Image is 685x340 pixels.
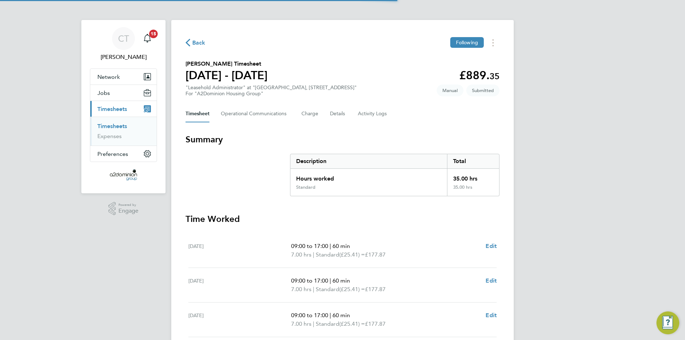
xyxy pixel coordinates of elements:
span: Standard [316,320,339,328]
button: Network [90,69,157,85]
div: Standard [296,184,315,190]
button: Activity Logs [358,105,388,122]
span: (£25.41) = [339,320,365,327]
span: | [313,286,314,293]
span: £177.87 [365,320,386,327]
span: | [313,320,314,327]
span: 35 [489,71,499,81]
span: Network [97,73,120,80]
span: Edit [486,277,497,284]
span: (£25.41) = [339,251,365,258]
a: Edit [486,276,497,285]
span: Jobs [97,90,110,96]
span: 7.00 hrs [291,286,311,293]
div: [DATE] [188,276,291,294]
div: Timesheets [90,117,157,146]
span: Back [192,39,205,47]
span: | [313,251,314,258]
span: | [330,277,331,284]
div: 35.00 hrs [447,184,499,196]
h3: Summary [186,134,499,145]
div: [DATE] [188,311,291,328]
span: 7.00 hrs [291,320,311,327]
span: Edit [486,243,497,249]
span: Powered by [118,202,138,208]
button: Following [450,37,484,48]
a: Go to home page [90,169,157,181]
app-decimal: £889. [459,68,499,82]
div: 35.00 hrs [447,169,499,184]
span: 7.00 hrs [291,251,311,258]
div: For "A2Dominion Housing Group" [186,91,357,97]
h3: Time Worked [186,213,499,225]
span: (£25.41) = [339,286,365,293]
button: Back [186,38,205,47]
div: "Leasehold Administrator" at "[GEOGRAPHIC_DATA], [STREET_ADDRESS]" [186,85,357,97]
span: | [330,243,331,249]
div: Description [290,154,447,168]
a: Edit [486,311,497,320]
span: Standard [316,285,339,294]
span: Timesheets [97,106,127,112]
a: 15 [140,27,154,50]
img: a2dominion-logo-retina.png [110,169,137,181]
span: Edit [486,312,497,319]
a: CT[PERSON_NAME] [90,27,157,61]
a: Timesheets [97,123,127,130]
a: Edit [486,242,497,250]
div: Hours worked [290,169,447,184]
button: Preferences [90,146,157,162]
span: | [330,312,331,319]
a: Expenses [97,133,122,139]
div: Summary [290,154,499,196]
span: 15 [149,30,158,38]
span: Preferences [97,151,128,157]
span: Crystal Teixeira [90,53,157,61]
span: This timesheet was manually created. [437,85,463,96]
button: Charge [301,105,319,122]
span: This timesheet is Submitted. [466,85,499,96]
button: Timesheet [186,105,209,122]
div: [DATE] [188,242,291,259]
button: Engage Resource Center [656,311,679,334]
span: 60 min [333,277,350,284]
span: 09:00 to 17:00 [291,243,328,249]
span: Standard [316,250,339,259]
button: Timesheets Menu [487,37,499,48]
div: Total [447,154,499,168]
span: £177.87 [365,251,386,258]
nav: Main navigation [81,20,166,193]
h2: [PERSON_NAME] Timesheet [186,60,268,68]
button: Details [330,105,346,122]
a: Powered byEngage [108,202,139,215]
span: Following [456,39,478,46]
span: 09:00 to 17:00 [291,312,328,319]
span: Engage [118,208,138,214]
span: 60 min [333,312,350,319]
span: 60 min [333,243,350,249]
span: CT [118,34,129,43]
button: Timesheets [90,101,157,117]
button: Jobs [90,85,157,101]
button: Operational Communications [221,105,290,122]
span: 09:00 to 17:00 [291,277,328,284]
span: £177.87 [365,286,386,293]
h1: [DATE] - [DATE] [186,68,268,82]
